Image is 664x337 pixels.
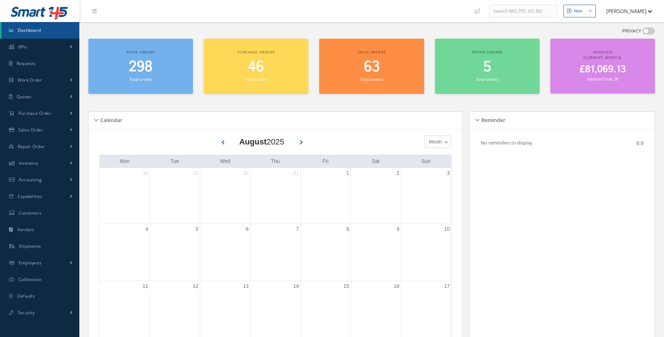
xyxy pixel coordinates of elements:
[204,39,308,94] a: Purchase orders 46 Total orders
[357,49,386,55] span: Sales orders
[18,143,45,150] span: Repair Order
[584,55,621,60] span: (Current Month)
[345,168,351,178] a: August 1, 2025
[150,224,200,281] td: August 5, 2025
[144,224,150,234] a: August 4, 2025
[342,281,351,291] a: August 15, 2025
[150,168,200,224] td: July 29, 2025
[479,115,505,124] h5: Reminder
[18,110,52,116] span: Purchase Order
[345,224,351,234] a: August 8, 2025
[472,49,502,55] span: Repair orders
[435,39,540,94] a: Repair orders 5 Total orders
[19,160,39,166] span: Inventory
[98,115,122,124] h5: Calendar
[19,243,41,249] span: Shipments
[200,168,250,224] td: July 30, 2025
[563,5,596,17] button: New
[18,27,41,33] span: Dashboard
[19,177,42,183] span: Accounting
[169,157,181,166] a: Tuesday
[443,281,451,291] a: August 17, 2025
[245,77,267,82] small: Total orders
[18,77,42,83] span: Work Order
[19,210,42,216] span: Customers
[489,5,558,18] input: Search WO, PO, SO, RO
[370,157,381,166] a: Saturday
[395,168,401,178] a: August 2, 2025
[17,293,35,299] span: Defaults
[300,224,351,281] td: August 8, 2025
[100,224,150,281] td: August 4, 2025
[269,157,281,166] a: Thursday
[238,49,275,55] span: Purchase orders
[599,4,652,18] button: [PERSON_NAME]
[250,168,300,224] td: July 31, 2025
[129,57,153,77] span: 298
[250,224,300,281] td: August 7, 2025
[427,138,442,146] span: Month
[18,310,35,316] span: Security
[550,39,655,94] a: Invoiced (Current Month) £81,069.13 Invoices Total: 29
[17,94,32,100] span: Quotes
[88,39,193,94] a: Work orders 298 Total orders
[239,137,267,146] b: August
[129,77,152,82] small: Total orders
[248,57,264,77] span: 46
[17,226,35,233] span: Vendors
[300,168,351,224] td: August 1, 2025
[141,281,150,291] a: August 11, 2025
[19,260,42,266] span: Employees
[242,168,250,178] a: July 30, 2025
[622,27,641,35] label: PRIVACY
[420,157,432,166] a: Sunday
[360,77,383,82] small: Total orders
[200,224,250,281] td: August 6, 2025
[18,193,43,199] span: Capabilities
[1,22,79,39] a: Dashboard
[364,57,380,77] span: 63
[126,49,155,55] span: Work orders
[483,57,491,77] span: 5
[191,168,200,178] a: July 29, 2025
[295,224,300,234] a: August 7, 2025
[587,76,618,82] small: Invoices Total: 29
[481,139,532,146] p: No reminders to display
[118,157,131,166] a: Monday
[191,281,200,291] a: August 12, 2025
[580,62,626,77] span: £81,069.13
[242,281,250,291] a: August 13, 2025
[351,168,401,224] td: August 2, 2025
[401,168,451,224] td: August 3, 2025
[351,224,401,281] td: August 9, 2025
[292,281,300,291] a: August 14, 2025
[239,136,284,148] div: 2025
[574,8,582,14] div: New
[319,39,424,94] a: Sales orders 63 Total orders
[18,276,41,282] span: Calibration
[593,49,612,55] span: Invoiced
[219,157,232,166] a: Wednesday
[194,224,200,234] a: August 5, 2025
[476,77,498,82] small: Total orders
[292,168,300,178] a: July 31, 2025
[245,224,250,234] a: August 6, 2025
[443,224,451,234] a: August 10, 2025
[141,168,150,178] a: July 28, 2025
[401,224,451,281] td: August 10, 2025
[395,224,401,234] a: August 9, 2025
[445,168,451,178] a: August 3, 2025
[18,44,27,50] span: KPIs
[392,281,401,291] a: August 16, 2025
[321,157,330,166] a: Friday
[17,60,36,66] span: Requests
[100,168,150,224] td: July 28, 2025
[18,127,43,133] span: Sales Order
